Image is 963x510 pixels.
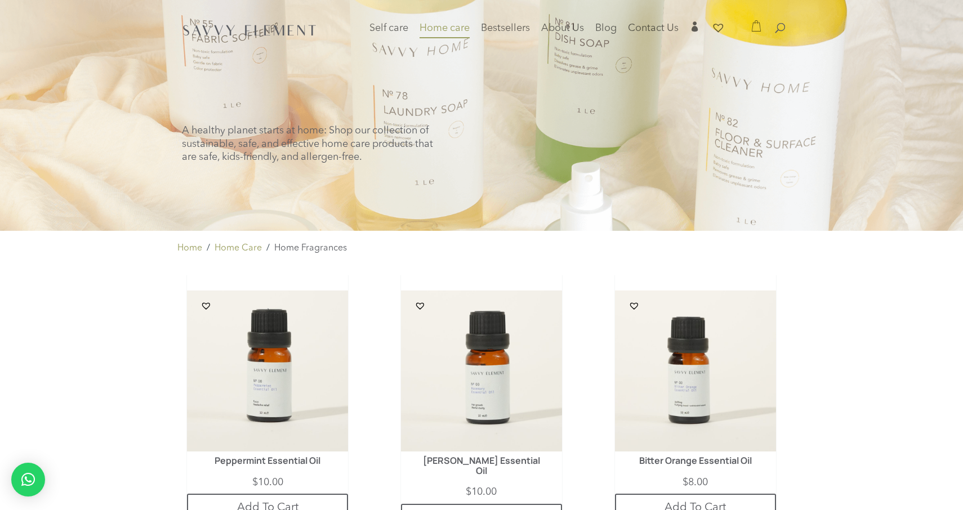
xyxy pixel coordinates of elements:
bdi: 10.00 [466,487,497,497]
p: A healthy planet starts at home: Shop our collection of sustainable, safe, and effective home car... [182,124,434,164]
bdi: 8.00 [683,477,708,487]
a: Home care [420,24,470,47]
span:  [690,21,700,32]
a: Bestsellers [481,24,530,40]
span: Self care [369,23,408,33]
a: Home [177,241,202,256]
span: $ [466,487,471,497]
a: About Us [541,24,584,40]
span: Home care [420,23,470,33]
span: / [266,241,270,256]
img: Bitter Orange Essential Oil [615,290,776,451]
a:  [690,21,700,40]
a: Blog [595,24,617,40]
span: Bestsellers [481,23,530,33]
a: Self care [369,24,408,47]
span: $ [252,477,258,487]
img: SavvyElement [180,21,319,39]
h1: [PERSON_NAME] Essential Oil [417,456,546,481]
span: / [207,241,210,256]
img: Savvy Element Rosemary Essential Oil – 100% pure oil for hair growth and mental clarity in amber ... [401,290,562,451]
span: Contact Us [628,23,679,33]
span: About Us [541,23,584,33]
span: Blog [595,23,617,33]
span: $ [683,477,688,487]
h1: Bitter Orange Essential Oil [631,456,760,472]
a: Contact Us [628,24,679,40]
h1: Peppermint Essential Oil [203,456,332,472]
bdi: 10.00 [252,477,283,487]
span: Home Care [215,244,262,253]
img: Savvy Element Peppermint Essential Oil – 100% pure cooling oil for focus, mental clarity, and hea... [187,290,348,451]
span: Home Fragrances [274,244,347,253]
a: Home Care [215,241,262,256]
